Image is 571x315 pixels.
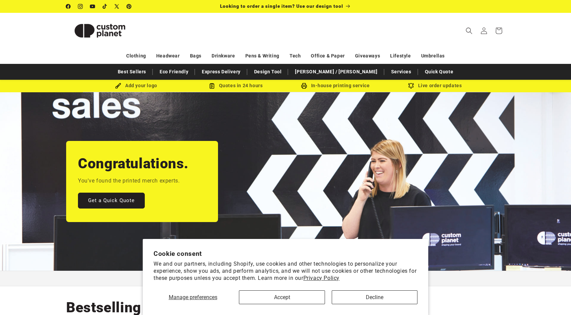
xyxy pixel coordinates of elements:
[290,50,301,62] a: Tech
[422,66,457,78] a: Quick Quote
[292,66,381,78] a: [PERSON_NAME] / [PERSON_NAME]
[154,290,232,304] button: Manage preferences
[462,23,477,38] summary: Search
[220,3,343,9] span: Looking to order a single item? Use our design tool
[301,83,307,89] img: In-house printing
[154,250,417,258] h2: Cookie consent
[66,16,134,46] img: Custom Planet
[209,83,215,89] img: Order Updates Icon
[285,81,385,90] div: In-house printing service
[245,50,279,62] a: Pens & Writing
[78,176,180,186] p: You've found the printed merch experts.
[251,66,285,78] a: Design Tool
[126,50,146,62] a: Clothing
[388,66,415,78] a: Services
[198,66,244,78] a: Express Delivery
[78,193,145,209] a: Get a Quick Quote
[115,83,121,89] img: Brush Icon
[156,66,192,78] a: Eco Friendly
[114,66,149,78] a: Best Sellers
[408,83,414,89] img: Order updates
[190,50,201,62] a: Bags
[239,290,325,304] button: Accept
[78,154,189,173] h2: Congratulations.
[169,294,217,300] span: Manage preferences
[156,50,180,62] a: Headwear
[154,261,417,282] p: We and our partners, including Shopify, use cookies and other technologies to personalize your ex...
[186,81,285,90] div: Quotes in 24 hours
[86,81,186,90] div: Add your logo
[385,81,485,90] div: Live order updates
[303,275,339,281] a: Privacy Policy
[311,50,345,62] a: Office & Paper
[390,50,411,62] a: Lifestyle
[332,290,417,304] button: Decline
[355,50,380,62] a: Giveaways
[64,13,136,48] a: Custom Planet
[212,50,235,62] a: Drinkware
[421,50,445,62] a: Umbrellas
